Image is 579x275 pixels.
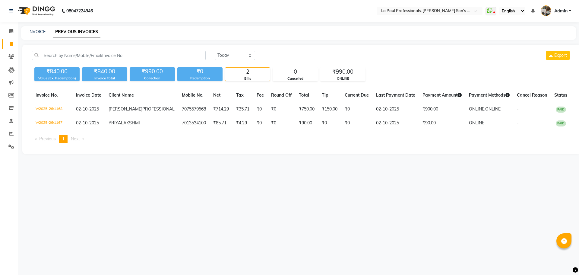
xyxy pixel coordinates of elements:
[556,120,566,126] span: PAID
[295,116,318,130] td: ₹90.00
[39,136,56,142] span: Previous
[53,27,100,37] a: PREVIOUS INVOICES
[554,92,567,98] span: Status
[554,53,567,58] span: Export
[82,67,127,76] div: ₹840.00
[233,116,253,130] td: ₹4.29
[121,120,140,126] span: LAKSHMI
[485,106,501,112] span: ONLINE
[321,68,365,76] div: ₹990.00
[76,120,99,126] span: 02-10-2025
[225,76,270,81] div: Bills
[178,102,210,117] td: 7075579568
[15,2,57,19] img: logo
[62,136,65,142] span: 1
[66,2,93,19] b: 08047224946
[517,120,519,126] span: -
[554,251,573,269] iframe: chat widget
[32,102,72,117] td: V/2025-26/1168
[376,92,415,98] span: Last Payment Date
[34,67,80,76] div: ₹840.00
[541,5,551,16] img: Admin
[546,51,570,60] button: Export
[142,106,175,112] span: PROFESSIONAL
[517,92,547,98] span: Cancel Reason
[82,76,127,81] div: Invoice Total
[225,68,270,76] div: 2
[469,120,484,126] span: ONLINE
[177,76,223,81] div: Redemption
[341,102,372,117] td: ₹0
[419,102,465,117] td: ₹900.00
[210,102,233,117] td: ₹714.29
[177,67,223,76] div: ₹0
[318,116,341,130] td: ₹0
[32,116,72,130] td: V/2025-26/1167
[109,120,121,126] span: PRIYA
[253,102,267,117] td: ₹0
[32,135,571,143] nav: Pagination
[419,116,465,130] td: ₹90.00
[109,106,142,112] span: [PERSON_NAME]
[130,67,175,76] div: ₹990.00
[556,107,566,113] span: PAID
[273,68,318,76] div: 0
[210,116,233,130] td: ₹85.71
[28,29,46,34] a: INVOICE
[76,106,99,112] span: 02-10-2025
[257,92,264,98] span: Fee
[271,92,292,98] span: Round Off
[130,76,175,81] div: Collection
[182,92,204,98] span: Mobile No.
[36,92,58,98] span: Invoice No.
[422,92,462,98] span: Payment Amount
[178,116,210,130] td: 7013534100
[295,102,318,117] td: ₹750.00
[469,106,485,112] span: ONLINE,
[299,92,309,98] span: Total
[517,106,519,112] span: -
[318,102,341,117] td: ₹150.00
[109,92,134,98] span: Client Name
[76,92,101,98] span: Invoice Date
[213,92,220,98] span: Net
[321,76,365,81] div: ONLINE
[322,92,328,98] span: Tip
[372,102,419,117] td: 02-10-2025
[267,102,295,117] td: ₹0
[273,76,318,81] div: Cancelled
[253,116,267,130] td: ₹0
[372,116,419,130] td: 02-10-2025
[32,51,206,60] input: Search by Name/Mobile/Email/Invoice No
[71,136,80,142] span: Next
[236,92,244,98] span: Tax
[267,116,295,130] td: ₹0
[469,92,510,98] span: Payment Methods
[554,8,568,14] span: Admin
[34,76,80,81] div: Value (Ex. Redemption)
[341,116,372,130] td: ₹0
[233,102,253,117] td: ₹35.71
[345,92,369,98] span: Current Due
